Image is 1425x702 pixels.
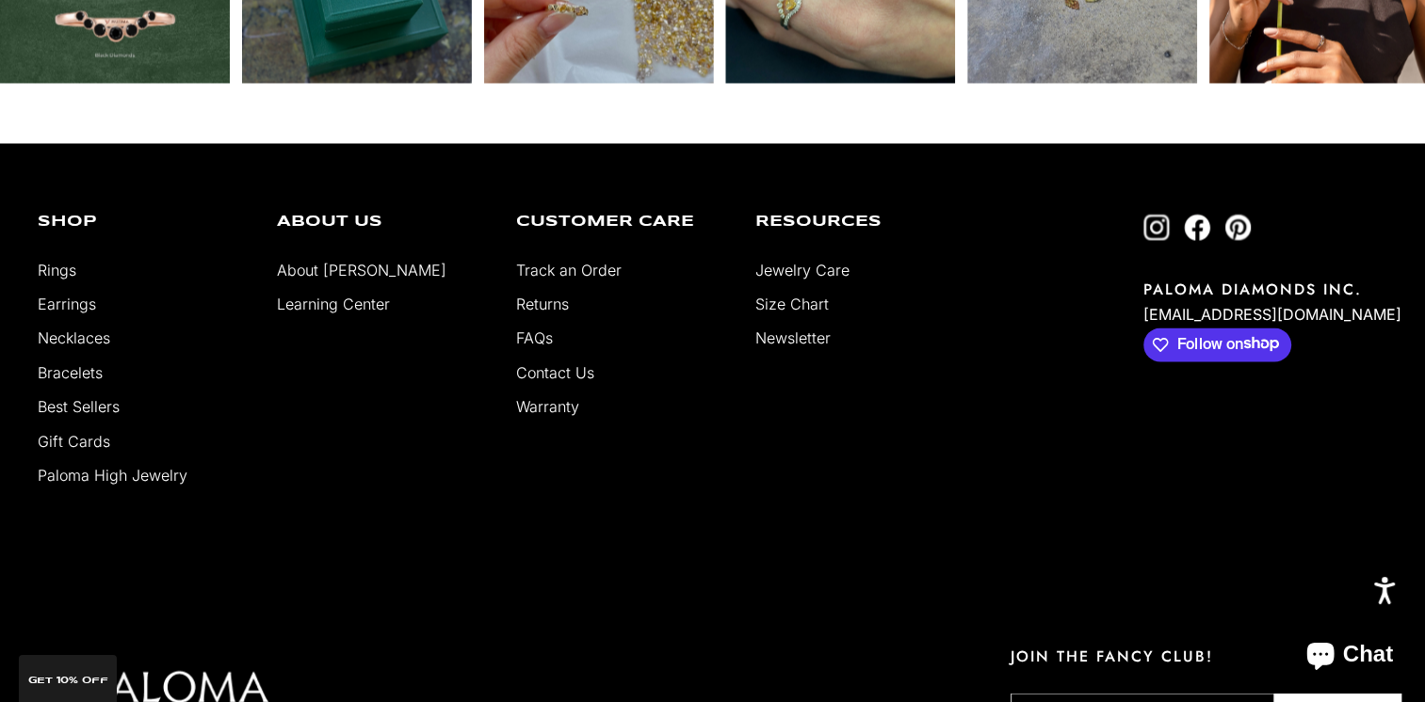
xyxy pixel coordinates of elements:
[516,327,553,346] a: FAQs
[28,676,108,685] span: GET 10% Off
[277,214,488,229] p: About Us
[516,362,594,381] a: Contact Us
[1143,214,1170,240] a: Follow on Instagram
[1184,214,1210,240] a: Follow on Facebook
[1143,278,1401,299] p: PALOMA DIAMONDS INC.
[277,260,446,279] a: About [PERSON_NAME]
[38,294,96,312] a: Earrings
[277,294,390,312] a: Learning Center
[38,396,120,415] a: Best Sellers
[516,260,622,279] a: Track an Order
[1143,299,1401,327] p: [EMAIL_ADDRESS][DOMAIN_NAME]
[516,214,727,229] p: Customer Care
[1289,626,1410,687] inbox-online-store-chat: Shopify online store chat
[19,655,117,702] div: GET 10% Off
[1011,645,1401,666] p: JOIN THE FANCY CLUB!
[516,294,569,312] a: Returns
[1224,214,1251,240] a: Follow on Pinterest
[38,260,76,279] a: Rings
[755,260,850,279] a: Jewelry Care
[755,294,829,312] a: Size Chart
[516,396,579,415] a: Warranty
[755,327,831,346] a: Newsletter
[38,214,249,229] p: Shop
[38,465,187,484] a: Paloma High Jewelry
[38,362,103,381] a: Bracelets
[38,327,110,346] a: Necklaces
[755,214,966,229] p: Resources
[38,431,110,450] a: Gift Cards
